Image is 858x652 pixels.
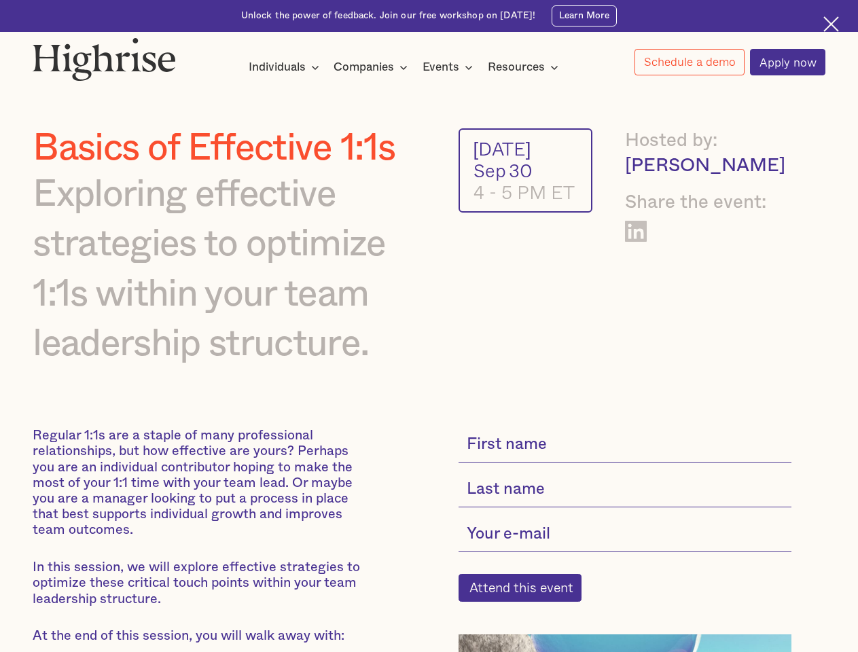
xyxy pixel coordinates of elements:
img: Highrise logo [33,37,176,81]
div: Share the event: [625,190,791,215]
input: First name [459,428,792,463]
div: Unlock the power of feedback. Join our free workshop on [DATE]! [241,10,536,22]
div: Events [423,59,477,75]
div: [DATE] [473,138,578,160]
div: Individuals [249,59,306,75]
p: At the end of this session, you will walk away with: [33,628,362,644]
div: Resources [488,59,545,75]
div: Events [423,59,459,75]
input: Your e-mail [459,518,792,553]
div: Individuals [249,59,323,75]
div: Companies [334,59,412,75]
p: In this session, we will explore effective strategies to optimize these critical touch points wit... [33,560,362,607]
div: Companies [334,59,394,75]
div: 4 - 5 PM ET [473,181,578,203]
div: Sep [473,160,506,181]
div: Exploring effective strategies to optimize 1:1s within your team leadership structure. [33,170,423,369]
h1: Basics of Effective 1:1s [33,128,423,170]
a: Apply now [750,49,825,75]
div: Resources [488,59,562,75]
a: Learn More [552,5,617,26]
div: 30 [509,160,533,181]
div: [PERSON_NAME] [625,153,791,179]
p: Regular 1:1s are a staple of many professional relationships, but how effective are yours? Perhap... [33,428,362,539]
div: Hosted by: [625,128,791,153]
img: Cross icon [823,16,839,32]
input: Attend this event [459,574,582,602]
input: Last name [459,473,792,507]
form: current-single-event-subscribe-form [459,428,792,602]
a: Share on LinkedIn [625,221,647,242]
a: Schedule a demo [634,49,745,75]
